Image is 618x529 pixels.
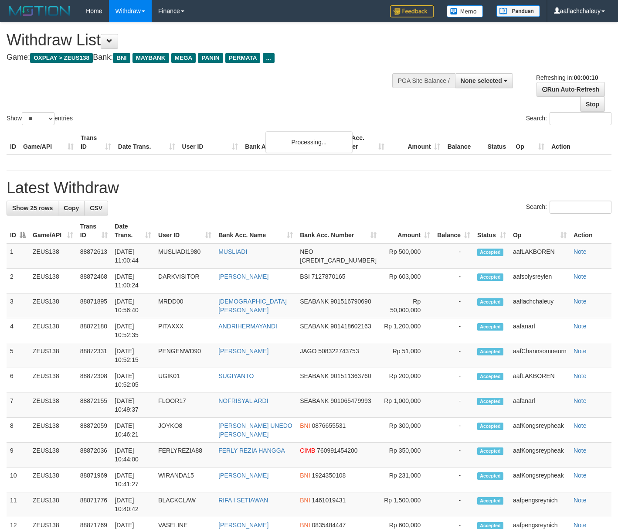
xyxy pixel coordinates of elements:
[7,418,29,443] td: 8
[536,74,598,81] span: Refreshing in:
[330,298,371,305] span: Copy 901516790690 to clipboard
[574,422,587,429] a: Note
[77,443,112,468] td: 88872036
[509,468,570,492] td: aafKongsreypheak
[155,243,215,269] td: MUSLIADI1980
[77,269,112,294] td: 88872468
[22,112,54,125] select: Showentries
[155,318,215,343] td: PITAXXX
[29,443,77,468] td: ZEUS138
[29,294,77,318] td: ZEUS138
[225,53,261,63] span: PERMATA
[380,468,434,492] td: Rp 231,000
[477,323,503,331] span: Accepted
[388,130,444,155] th: Amount
[218,273,268,280] a: [PERSON_NAME]
[477,373,503,380] span: Accepted
[296,218,380,243] th: Bank Acc. Number: activate to sort column ascending
[312,273,346,280] span: Copy 7127870165 to clipboard
[574,447,587,454] a: Note
[7,31,403,49] h1: Withdraw List
[218,497,268,504] a: RIFA I SETIAWAN
[300,497,310,504] span: BNI
[455,73,513,88] button: None selected
[77,368,112,393] td: 88872308
[434,368,474,393] td: -
[477,348,503,355] span: Accepted
[574,298,587,305] a: Note
[550,201,611,214] input: Search:
[317,447,357,454] span: Copy 760991454200 to clipboard
[447,5,483,17] img: Button%20Memo.svg
[509,368,570,393] td: aafLAKBOREN
[312,522,346,529] span: Copy 0835484447 to clipboard
[115,130,179,155] th: Date Trans.
[509,294,570,318] td: aaflachchaleuy
[509,318,570,343] td: aafanarl
[77,318,112,343] td: 88872180
[111,218,155,243] th: Date Trans.: activate to sort column ascending
[155,294,215,318] td: MRDD00
[330,372,371,379] span: Copy 901511363760 to clipboard
[332,130,388,155] th: Bank Acc. Number
[179,130,242,155] th: User ID
[444,130,484,155] th: Balance
[77,492,112,517] td: 88871776
[509,443,570,468] td: aafKongsreypheak
[111,343,155,368] td: [DATE] 10:52:15
[526,201,611,214] label: Search:
[548,130,611,155] th: Action
[312,497,346,504] span: Copy 1461019431 to clipboard
[29,492,77,517] td: ZEUS138
[155,269,215,294] td: DARKVISITOR
[434,468,474,492] td: -
[434,218,474,243] th: Balance: activate to sort column ascending
[300,397,329,404] span: SEABANK
[7,218,29,243] th: ID: activate to sort column descending
[574,74,598,81] strong: 00:00:10
[512,130,548,155] th: Op
[7,201,58,215] a: Show 25 rows
[574,323,587,330] a: Note
[300,522,310,529] span: BNI
[7,492,29,517] td: 11
[155,393,215,418] td: FLOOR17
[113,53,130,63] span: BNI
[77,393,112,418] td: 88872155
[29,218,77,243] th: Game/API: activate to sort column ascending
[574,372,587,379] a: Note
[20,130,77,155] th: Game/API
[509,218,570,243] th: Op: activate to sort column ascending
[380,418,434,443] td: Rp 300,000
[111,368,155,393] td: [DATE] 10:52:05
[155,343,215,368] td: PENGENWD90
[434,318,474,343] td: -
[312,472,346,479] span: Copy 1924350108 to clipboard
[218,298,287,314] a: [DEMOGRAPHIC_DATA][PERSON_NAME]
[380,218,434,243] th: Amount: activate to sort column ascending
[509,393,570,418] td: aafanarl
[570,218,611,243] th: Action
[300,472,310,479] span: BNI
[29,393,77,418] td: ZEUS138
[300,422,310,429] span: BNI
[574,522,587,529] a: Note
[380,318,434,343] td: Rp 1,200,000
[434,294,474,318] td: -
[7,294,29,318] td: 3
[574,348,587,355] a: Note
[58,201,85,215] a: Copy
[380,443,434,468] td: Rp 350,000
[77,343,112,368] td: 88872331
[300,298,329,305] span: SEABANK
[7,443,29,468] td: 9
[111,468,155,492] td: [DATE] 10:41:27
[111,243,155,269] td: [DATE] 11:00:44
[111,393,155,418] td: [DATE] 10:49:37
[477,398,503,405] span: Accepted
[29,318,77,343] td: ZEUS138
[155,218,215,243] th: User ID: activate to sort column ascending
[241,130,331,155] th: Bank Acc. Name
[7,53,403,62] h4: Game: Bank:
[509,343,570,368] td: aafChannsomoeurn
